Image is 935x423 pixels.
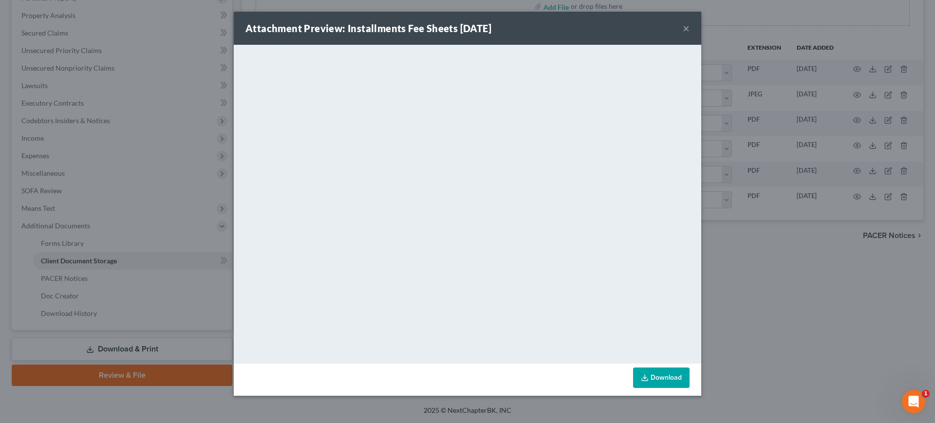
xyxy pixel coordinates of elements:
[902,390,925,413] iframe: Intercom live chat
[633,368,690,388] a: Download
[683,22,690,34] button: ×
[245,22,491,34] strong: Attachment Preview: Installments Fee Sheets [DATE]
[922,390,930,398] span: 1
[234,45,701,361] iframe: <object ng-attr-data='[URL][DOMAIN_NAME]' type='application/pdf' width='100%' height='650px'></ob...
